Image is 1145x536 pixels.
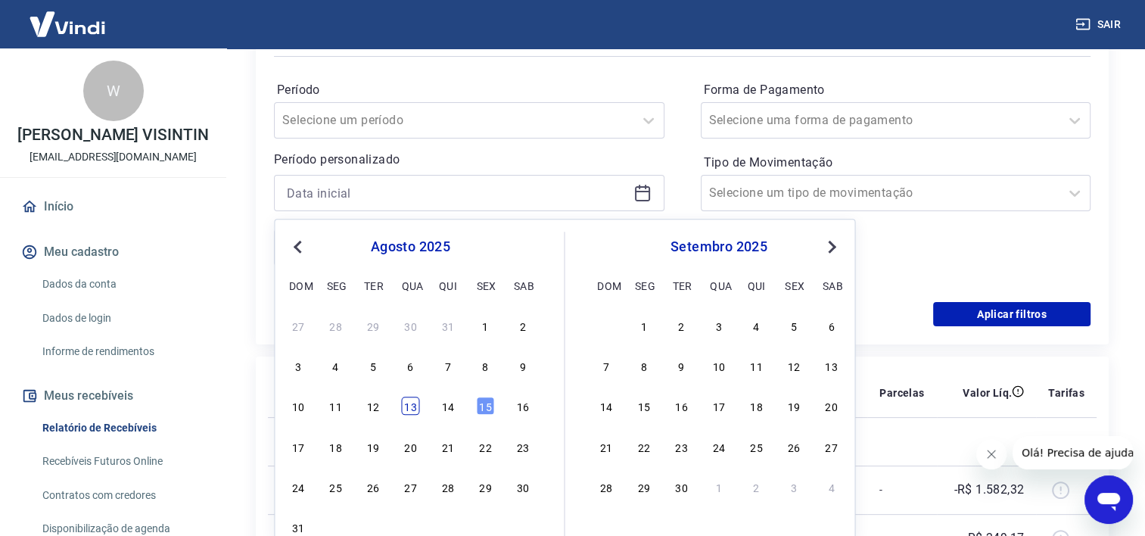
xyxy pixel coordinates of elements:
div: Choose domingo, 7 de setembro de 2025 [597,357,615,375]
a: Contratos com credores [36,480,208,511]
div: Choose domingo, 24 de agosto de 2025 [289,478,307,496]
div: Choose quarta-feira, 20 de agosto de 2025 [401,438,419,456]
div: seg [327,276,345,294]
div: Choose sexta-feira, 22 de agosto de 2025 [476,438,494,456]
div: Choose quarta-feira, 24 de setembro de 2025 [710,438,728,456]
div: Choose quinta-feira, 11 de setembro de 2025 [748,357,766,375]
div: qui [748,276,766,294]
div: Choose domingo, 21 de setembro de 2025 [597,438,615,456]
div: Choose terça-feira, 30 de setembro de 2025 [672,478,690,496]
div: Choose quinta-feira, 14 de agosto de 2025 [439,397,457,416]
a: Dados de login [36,303,208,334]
div: Choose domingo, 10 de agosto de 2025 [289,397,307,416]
div: Choose quarta-feira, 10 de setembro de 2025 [710,357,728,375]
div: Choose terça-feira, 23 de setembro de 2025 [672,438,690,456]
div: Choose sábado, 2 de agosto de 2025 [514,316,532,335]
div: Choose quinta-feira, 25 de setembro de 2025 [748,438,766,456]
div: Choose terça-feira, 2 de setembro de 2025 [672,316,690,335]
p: Período personalizado [274,151,664,169]
div: Choose quarta-feira, 27 de agosto de 2025 [401,478,419,496]
div: Choose quarta-feira, 6 de agosto de 2025 [401,357,419,375]
div: qui [439,276,457,294]
div: Choose terça-feira, 19 de agosto de 2025 [364,438,382,456]
a: Início [18,190,208,223]
div: sab [514,276,532,294]
div: Choose segunda-feira, 4 de agosto de 2025 [327,357,345,375]
div: Choose sexta-feira, 1 de agosto de 2025 [476,316,494,335]
div: Choose terça-feira, 26 de agosto de 2025 [364,478,382,496]
div: Choose sexta-feira, 15 de agosto de 2025 [476,397,494,416]
div: agosto 2025 [287,238,534,256]
div: sab [823,276,841,294]
p: [EMAIL_ADDRESS][DOMAIN_NAME] [30,149,197,165]
p: Tarifas [1048,385,1084,400]
div: sex [476,276,494,294]
label: Período [277,81,661,99]
div: Choose sexta-feira, 26 de setembro de 2025 [785,438,803,456]
div: Choose segunda-feira, 1 de setembro de 2025 [635,316,653,335]
div: Choose segunda-feira, 8 de setembro de 2025 [635,357,653,375]
div: qua [401,276,419,294]
div: Choose sábado, 20 de setembro de 2025 [823,397,841,416]
div: Choose sábado, 6 de setembro de 2025 [823,316,841,335]
button: Next Month [823,238,841,256]
a: Recebíveis Futuros Online [36,446,208,477]
div: Choose terça-feira, 16 de setembro de 2025 [672,397,690,416]
div: Choose domingo, 14 de setembro de 2025 [597,397,615,416]
div: sex [785,276,803,294]
div: Choose quarta-feira, 3 de setembro de 2025 [710,316,728,335]
div: Choose sexta-feira, 3 de outubro de 2025 [785,478,803,496]
div: Choose segunda-feira, 28 de julho de 2025 [327,316,345,335]
div: month 2025-09 [596,314,843,497]
div: Choose sábado, 9 de agosto de 2025 [514,357,532,375]
div: Choose sábado, 23 de agosto de 2025 [514,438,532,456]
div: seg [635,276,653,294]
img: Vindi [18,1,117,47]
div: Choose terça-feira, 9 de setembro de 2025 [672,357,690,375]
div: Choose quinta-feira, 18 de setembro de 2025 [748,397,766,416]
div: Choose segunda-feira, 18 de agosto de 2025 [327,438,345,456]
div: setembro 2025 [596,238,843,256]
div: Choose domingo, 17 de agosto de 2025 [289,438,307,456]
p: [PERSON_NAME] VISINTIN [17,127,209,143]
div: Choose segunda-feira, 29 de setembro de 2025 [635,478,653,496]
div: Choose quinta-feira, 28 de agosto de 2025 [439,478,457,496]
div: Choose terça-feira, 29 de julho de 2025 [364,316,382,335]
div: Choose sábado, 27 de setembro de 2025 [823,438,841,456]
div: Choose quarta-feira, 17 de setembro de 2025 [710,397,728,416]
p: Parcelas [879,385,924,400]
a: Informe de rendimentos [36,336,208,367]
div: Choose segunda-feira, 11 de agosto de 2025 [327,397,345,416]
button: Previous Month [288,238,306,256]
label: Tipo de Movimentação [704,154,1088,172]
div: Choose domingo, 3 de agosto de 2025 [289,357,307,375]
div: Choose terça-feira, 12 de agosto de 2025 [364,397,382,416]
input: Data inicial [287,182,627,204]
button: Meu cadastro [18,235,208,269]
div: Choose sexta-feira, 8 de agosto de 2025 [476,357,494,375]
button: Aplicar filtros [933,302,1091,326]
div: Choose domingo, 28 de setembro de 2025 [597,478,615,496]
div: Choose sexta-feira, 12 de setembro de 2025 [785,357,803,375]
p: Valor Líq. [963,385,1012,400]
iframe: Botão para abrir a janela de mensagens [1084,475,1133,524]
div: ter [672,276,690,294]
div: dom [289,276,307,294]
div: Choose sábado, 30 de agosto de 2025 [514,478,532,496]
div: Choose quarta-feira, 1 de outubro de 2025 [710,478,728,496]
div: Choose sábado, 16 de agosto de 2025 [514,397,532,416]
iframe: Fechar mensagem [976,439,1007,469]
div: Choose domingo, 27 de julho de 2025 [289,316,307,335]
button: Sair [1072,11,1127,39]
button: Meus recebíveis [18,379,208,413]
div: Choose quinta-feira, 2 de outubro de 2025 [748,478,766,496]
div: Choose sexta-feira, 19 de setembro de 2025 [785,397,803,416]
div: Choose quinta-feira, 31 de julho de 2025 [439,316,457,335]
div: Choose quinta-feira, 7 de agosto de 2025 [439,357,457,375]
span: Olá! Precisa de ajuda? [9,11,127,23]
div: Choose sábado, 4 de outubro de 2025 [823,478,841,496]
a: Dados da conta [36,269,208,300]
div: dom [597,276,615,294]
div: W [83,61,144,121]
div: Choose sexta-feira, 29 de agosto de 2025 [476,478,494,496]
